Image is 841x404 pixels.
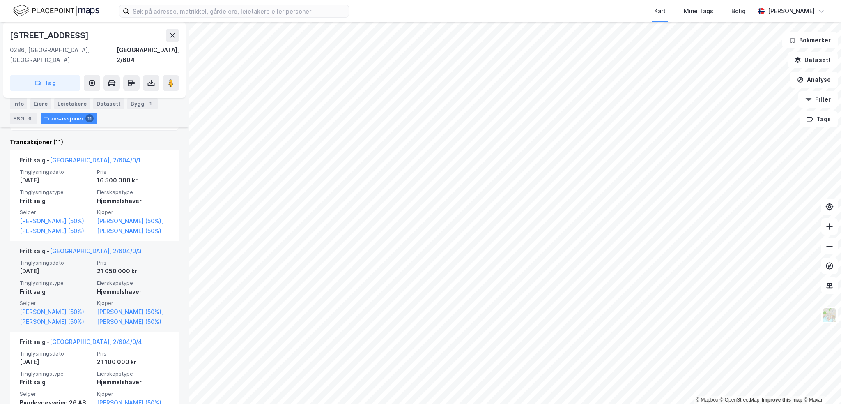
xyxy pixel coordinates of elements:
button: Datasett [788,52,838,68]
div: Fritt salg [20,196,92,206]
span: Eierskapstype [97,189,169,196]
input: Søk på adresse, matrikkel, gårdeiere, leietakere eller personer [129,5,349,17]
a: OpenStreetMap [720,397,760,403]
div: Mine Tags [684,6,713,16]
a: [GEOGRAPHIC_DATA], 2/604/0/1 [50,157,140,164]
div: Fritt salg - [20,337,142,350]
a: [PERSON_NAME] (50%), [20,216,92,226]
a: [PERSON_NAME] (50%) [20,226,92,236]
div: Hjemmelshaver [97,377,169,387]
a: Mapbox [696,397,718,403]
button: Filter [798,91,838,108]
div: Kontrollprogram for chat [800,365,841,404]
a: [PERSON_NAME] (50%), [97,216,169,226]
div: [PERSON_NAME] [768,6,815,16]
a: [GEOGRAPHIC_DATA], 2/604/0/4 [50,338,142,345]
div: [STREET_ADDRESS] [10,29,90,42]
a: [PERSON_NAME] (50%) [20,317,92,327]
span: Eierskapstype [97,279,169,286]
div: Hjemmelshaver [97,196,169,206]
span: Selger [20,209,92,216]
div: ESG [10,113,37,124]
span: Pris [97,169,169,175]
div: Kart [654,6,666,16]
img: logo.f888ab2527a4732fd821a326f86c7f29.svg [13,4,99,18]
div: 21 050 000 kr [97,266,169,276]
button: Tags [800,111,838,127]
div: 21 100 000 kr [97,357,169,367]
span: Pris [97,259,169,266]
a: [PERSON_NAME] (50%) [97,226,169,236]
span: Tinglysningsdato [20,259,92,266]
div: 11 [85,114,94,122]
div: Eiere [30,98,51,109]
a: [PERSON_NAME] (50%), [97,307,169,317]
div: 0286, [GEOGRAPHIC_DATA], [GEOGRAPHIC_DATA] [10,45,117,65]
div: Bolig [731,6,746,16]
span: Eierskapstype [97,370,169,377]
div: Fritt salg [20,377,92,387]
span: Pris [97,350,169,357]
div: Fritt salg - [20,246,142,259]
button: Bokmerker [782,32,838,48]
div: Bygg [127,98,158,109]
span: Tinglysningstype [20,279,92,286]
span: Kjøper [97,209,169,216]
a: Improve this map [762,397,802,403]
a: [PERSON_NAME] (50%) [97,317,169,327]
button: Analyse [790,72,838,88]
span: Selger [20,390,92,397]
button: Tag [10,75,80,91]
a: [PERSON_NAME] (50%), [20,307,92,317]
div: [GEOGRAPHIC_DATA], 2/604 [117,45,179,65]
div: [DATE] [20,266,92,276]
div: Datasett [93,98,124,109]
div: Leietakere [54,98,90,109]
span: Tinglysningsdato [20,350,92,357]
img: Z [822,307,837,323]
div: 6 [26,114,34,122]
div: Fritt salg [20,287,92,297]
span: Kjøper [97,300,169,307]
div: [DATE] [20,357,92,367]
div: Transaksjoner (11) [10,137,179,147]
iframe: Chat Widget [800,365,841,404]
div: 1 [146,99,154,108]
span: Tinglysningstype [20,189,92,196]
span: Tinglysningstype [20,370,92,377]
div: [DATE] [20,175,92,185]
div: Info [10,98,27,109]
div: Transaksjoner [41,113,97,124]
span: Selger [20,300,92,307]
div: 16 500 000 kr [97,175,169,185]
a: [GEOGRAPHIC_DATA], 2/604/0/3 [50,247,142,254]
span: Tinglysningsdato [20,169,92,175]
span: Kjøper [97,390,169,397]
div: Fritt salg - [20,155,140,169]
div: Hjemmelshaver [97,287,169,297]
